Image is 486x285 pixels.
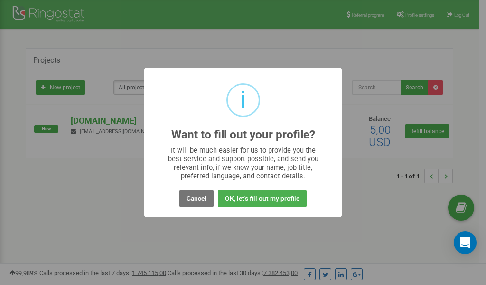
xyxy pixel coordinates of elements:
[454,231,477,254] div: Open Intercom Messenger
[218,190,307,207] button: OK, let's fill out my profile
[179,190,214,207] button: Cancel
[240,85,246,116] div: i
[163,146,323,180] div: It will be much easier for us to provide you the best service and support possible, and send you ...
[171,128,315,141] h2: Want to fill out your profile?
